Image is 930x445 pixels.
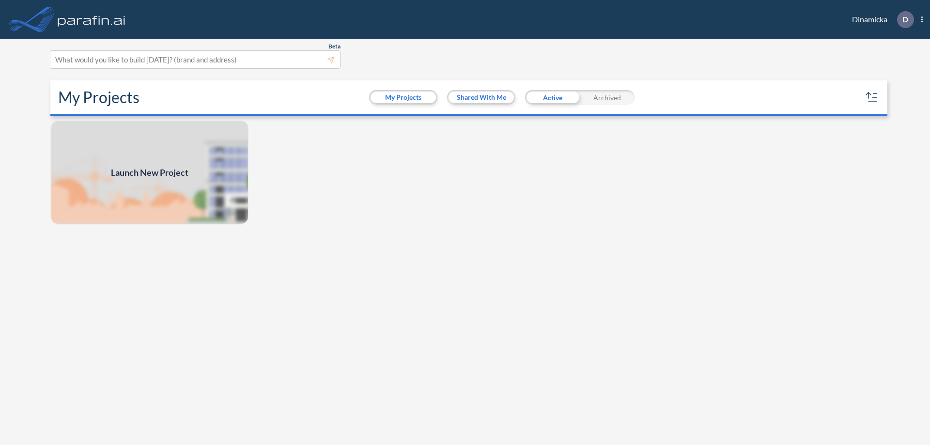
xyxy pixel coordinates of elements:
[58,88,139,107] h2: My Projects
[371,92,436,103] button: My Projects
[50,120,249,225] a: Launch New Project
[56,10,127,29] img: logo
[449,92,514,103] button: Shared With Me
[580,90,635,105] div: Archived
[50,120,249,225] img: add
[902,15,908,24] p: D
[525,90,580,105] div: Active
[864,90,880,105] button: sort
[328,43,341,50] span: Beta
[111,166,188,179] span: Launch New Project
[837,11,923,28] div: Dinamicka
